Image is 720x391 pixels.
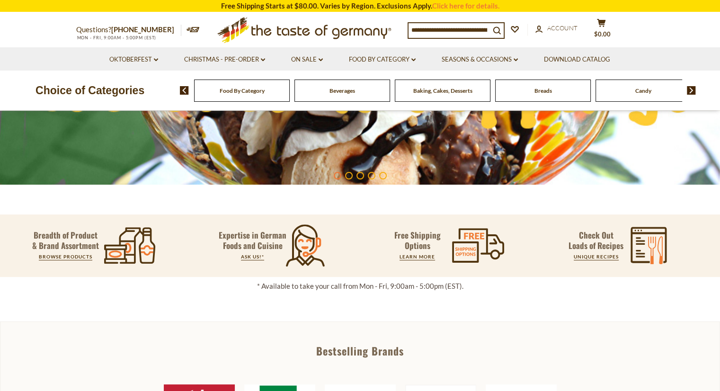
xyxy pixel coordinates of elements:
[329,87,355,94] a: Beverages
[291,54,323,65] a: On Sale
[386,230,449,251] p: Free Shipping Options
[569,230,623,251] p: Check Out Loads of Recipes
[349,54,416,65] a: Food By Category
[432,1,499,10] a: Click here for details.
[39,254,92,259] a: BROWSE PRODUCTS
[76,24,181,36] p: Questions?
[32,230,99,251] p: Breadth of Product & Brand Assortment
[184,54,265,65] a: Christmas - PRE-ORDER
[587,18,616,42] button: $0.00
[400,254,435,259] a: LEARN MORE
[442,54,518,65] a: Seasons & Occasions
[0,346,720,356] div: Bestselling Brands
[574,254,619,259] a: UNIQUE RECIPES
[535,23,578,34] a: Account
[594,30,611,38] span: $0.00
[413,87,472,94] a: Baking, Cakes, Desserts
[635,87,651,94] a: Candy
[544,54,610,65] a: Download Catalog
[219,230,287,251] p: Expertise in German Foods and Cuisine
[220,87,265,94] a: Food By Category
[109,54,158,65] a: Oktoberfest
[687,86,696,95] img: next arrow
[534,87,552,94] a: Breads
[241,254,264,259] a: ASK US!*
[76,35,157,40] span: MON - FRI, 9:00AM - 5:00PM (EST)
[111,25,174,34] a: [PHONE_NUMBER]
[180,86,189,95] img: previous arrow
[547,24,578,32] span: Account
